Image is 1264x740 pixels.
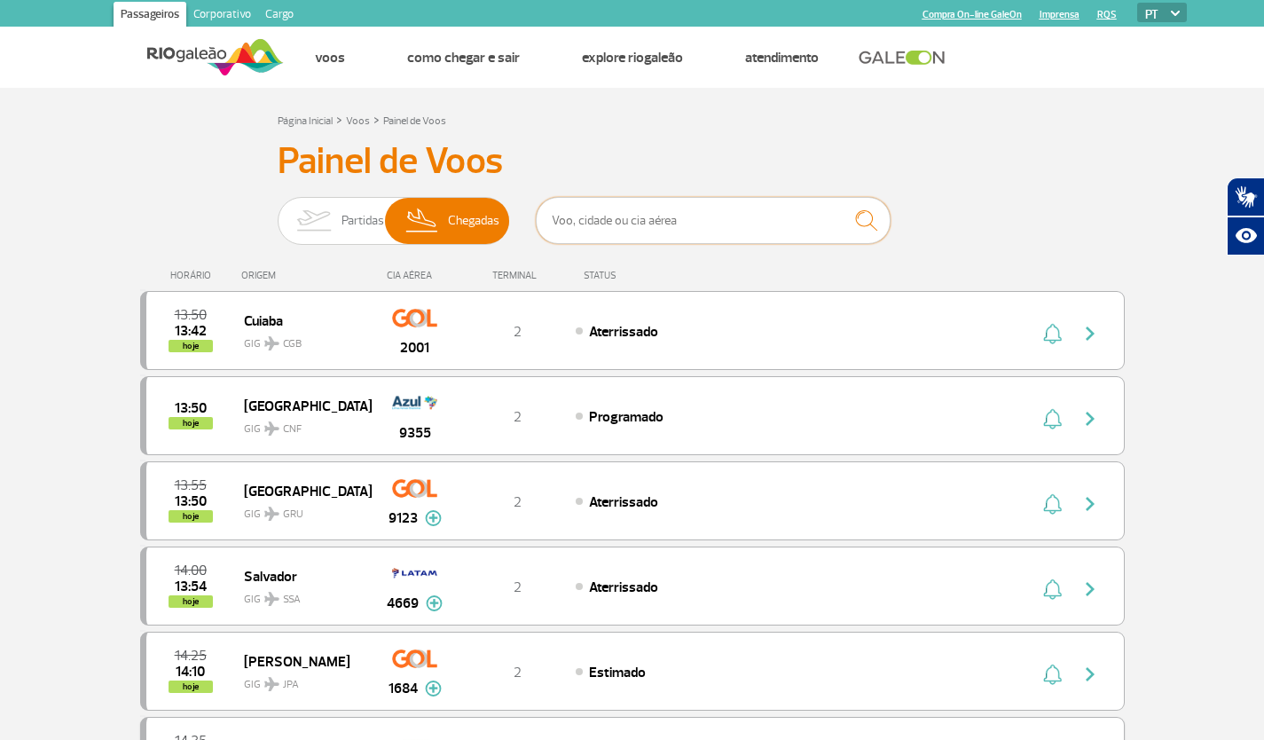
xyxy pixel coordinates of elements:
input: Voo, cidade ou cia aérea [536,197,891,244]
span: 2025-09-30 14:25:00 [175,649,207,662]
span: 2025-09-30 13:42:19 [175,325,207,337]
span: hoje [169,417,213,429]
img: sino-painel-voo.svg [1043,579,1062,600]
span: [GEOGRAPHIC_DATA] [244,394,357,417]
span: Salvador [244,564,357,587]
span: 2025-09-30 13:54:33 [175,580,207,593]
a: Painel de Voos [383,114,446,128]
img: destiny_airplane.svg [264,507,279,521]
span: Chegadas [448,198,499,244]
span: Estimado [589,664,646,681]
a: Imprensa [1040,9,1080,20]
a: Corporativo [186,2,258,30]
span: Aterrissado [589,323,658,341]
span: GIG [244,412,357,437]
span: Cuiaba [244,309,357,332]
span: 2025-09-30 13:50:00 [175,309,207,321]
a: Voos [315,49,345,67]
span: GRU [283,507,303,523]
div: TERMINAL [459,270,575,281]
img: destiny_airplane.svg [264,677,279,691]
img: mais-info-painel-voo.svg [425,681,442,697]
a: > [336,109,342,130]
span: hoje [169,595,213,608]
a: Atendimento [745,49,819,67]
img: seta-direita-painel-voo.svg [1080,579,1101,600]
img: sino-painel-voo.svg [1043,664,1062,685]
a: RQS [1097,9,1117,20]
span: 2 [514,493,522,511]
img: slider-desembarque [396,198,449,244]
span: CGB [283,336,302,352]
div: Plugin de acessibilidade da Hand Talk. [1227,177,1264,256]
img: mais-info-painel-voo.svg [425,510,442,526]
a: Passageiros [114,2,186,30]
img: destiny_airplane.svg [264,336,279,350]
img: sino-painel-voo.svg [1043,493,1062,515]
span: hoje [169,340,213,352]
span: CNF [283,421,302,437]
span: JPA [283,677,299,693]
a: Como chegar e sair [407,49,520,67]
h3: Painel de Voos [278,139,987,184]
a: Explore RIOgaleão [582,49,683,67]
a: Voos [346,114,370,128]
span: SSA [283,592,301,608]
span: hoje [169,510,213,523]
div: HORÁRIO [145,270,242,281]
div: ORIGEM [241,270,371,281]
span: [PERSON_NAME] [244,649,357,673]
img: sino-painel-voo.svg [1043,408,1062,429]
img: destiny_airplane.svg [264,592,279,606]
img: seta-direita-painel-voo.svg [1080,664,1101,685]
span: GIG [244,667,357,693]
a: Cargo [258,2,301,30]
span: 2 [514,408,522,426]
span: hoje [169,681,213,693]
span: GIG [244,327,357,352]
span: 9355 [399,422,431,444]
a: Página Inicial [278,114,333,128]
img: seta-direita-painel-voo.svg [1080,493,1101,515]
span: 2025-09-30 14:10:00 [176,665,205,678]
a: Compra On-line GaleOn [922,9,1022,20]
img: seta-direita-painel-voo.svg [1080,323,1101,344]
span: 2 [514,664,522,681]
span: Aterrissado [589,579,658,596]
span: 2001 [400,337,429,358]
img: destiny_airplane.svg [264,421,279,436]
span: [GEOGRAPHIC_DATA] [244,479,357,502]
span: 9123 [389,508,418,529]
img: slider-embarque [286,198,342,244]
span: Partidas [342,198,384,244]
img: mais-info-painel-voo.svg [426,595,443,611]
div: CIA AÉREA [371,270,459,281]
img: seta-direita-painel-voo.svg [1080,408,1101,429]
img: sino-painel-voo.svg [1043,323,1062,344]
span: 2 [514,323,522,341]
span: 2025-09-30 13:50:29 [175,495,207,508]
div: STATUS [575,270,719,281]
span: 1684 [389,678,418,699]
span: GIG [244,497,357,523]
button: Abrir tradutor de língua de sinais. [1227,177,1264,216]
span: GIG [244,582,357,608]
span: 2025-09-30 14:00:00 [175,564,207,577]
span: Programado [589,408,663,426]
span: 2025-09-30 13:50:00 [175,402,207,414]
span: 2 [514,579,522,596]
button: Abrir recursos assistivos. [1227,216,1264,256]
span: 4669 [387,593,419,614]
a: > [373,109,380,130]
span: Aterrissado [589,493,658,511]
span: 2025-09-30 13:55:00 [175,479,207,492]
